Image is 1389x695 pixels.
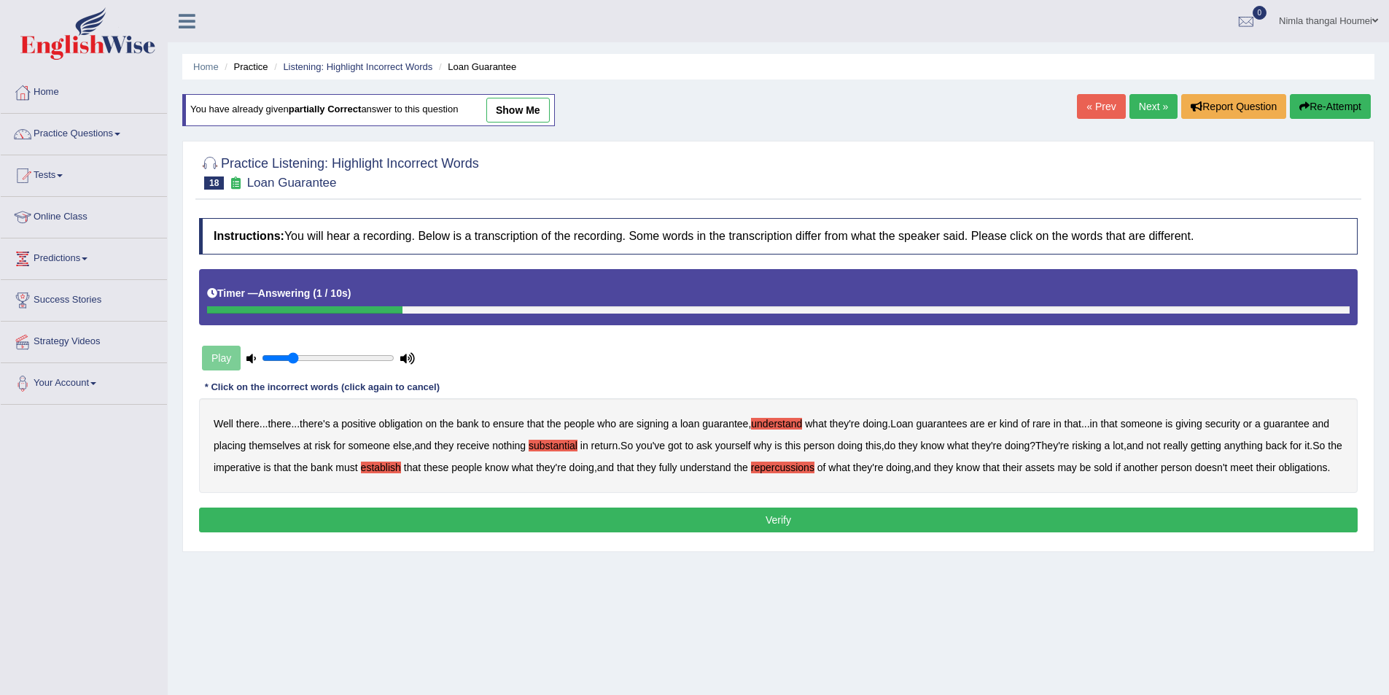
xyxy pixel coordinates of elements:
[1243,418,1252,430] b: or
[597,418,616,430] b: who
[527,418,544,430] b: that
[1164,440,1188,451] b: really
[580,440,588,451] b: in
[348,287,351,299] b: )
[817,462,826,473] b: of
[1124,462,1158,473] b: another
[715,440,751,451] b: yourself
[512,462,534,473] b: what
[685,440,693,451] b: to
[1105,440,1110,451] b: a
[702,418,748,430] b: guarantee
[828,462,850,473] b: what
[916,418,967,430] b: guarantees
[956,462,980,473] b: know
[311,462,332,473] b: bank
[1000,418,1019,430] b: kind
[485,462,509,473] b: know
[987,418,996,430] b: er
[805,418,827,430] b: what
[865,440,882,451] b: this
[1191,440,1221,451] b: getting
[440,418,454,430] b: the
[1094,462,1113,473] b: sold
[680,462,731,473] b: understand
[199,218,1358,255] h4: You will hear a recording. Below is a transcription of the recording. Some words in the transcrip...
[564,418,594,430] b: people
[971,440,1002,451] b: they're
[617,462,634,473] b: that
[1025,462,1054,473] b: assets
[1080,462,1092,473] b: be
[947,440,969,451] b: what
[1032,418,1051,430] b: rare
[415,440,432,451] b: and
[316,287,348,299] b: 1 / 10s
[315,440,331,451] b: risk
[221,60,268,74] li: Practice
[424,462,448,473] b: these
[1264,418,1310,430] b: guarantee
[1021,418,1030,430] b: of
[838,440,863,451] b: doing
[934,462,953,473] b: they
[1175,418,1202,430] b: giving
[435,60,516,74] li: Loan Guarantee
[204,176,224,190] span: 18
[1116,462,1121,473] b: if
[263,462,271,473] b: is
[456,440,489,451] b: receive
[379,418,423,430] b: obligation
[637,462,655,473] b: they
[300,418,330,430] b: there's
[214,462,261,473] b: imperative
[1005,440,1030,451] b: doing
[361,462,401,473] b: establish
[1328,440,1342,451] b: the
[754,440,772,451] b: why
[597,462,614,473] b: and
[1090,418,1098,430] b: in
[1205,418,1240,430] b: security
[214,440,246,451] b: placing
[529,440,577,451] b: substantial
[1255,418,1261,430] b: a
[289,104,362,115] b: partially correct
[1100,418,1117,430] b: that
[1256,462,1275,473] b: their
[680,418,699,430] b: loan
[1195,462,1228,473] b: doesn't
[1290,94,1371,119] button: Re-Attempt
[249,440,300,451] b: themselves
[734,462,747,473] b: the
[830,418,860,430] b: they're
[1230,462,1253,473] b: meet
[886,462,911,473] b: doing
[1077,94,1125,119] a: « Prev
[696,440,712,451] b: ask
[313,287,316,299] b: (
[1,238,167,275] a: Predictions
[199,153,479,190] h2: Practice Listening: Highlight Incorrect Words
[1072,440,1101,451] b: risking
[637,418,669,430] b: signing
[890,418,913,430] b: Loan
[547,418,561,430] b: the
[1,197,167,233] a: Online Class
[425,418,437,430] b: on
[182,94,555,126] div: You have already given answer to this question
[341,418,376,430] b: positive
[1146,440,1160,451] b: not
[456,418,478,430] b: bank
[1035,440,1069,451] b: They're
[785,440,801,451] b: this
[751,418,802,430] b: understand
[1304,440,1310,451] b: it
[481,418,490,430] b: to
[236,418,260,430] b: there
[199,398,1358,493] div: ... ... , . ... , . , ? , . , , .
[1,72,167,109] a: Home
[1054,418,1062,430] b: in
[970,418,984,430] b: are
[333,418,339,430] b: a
